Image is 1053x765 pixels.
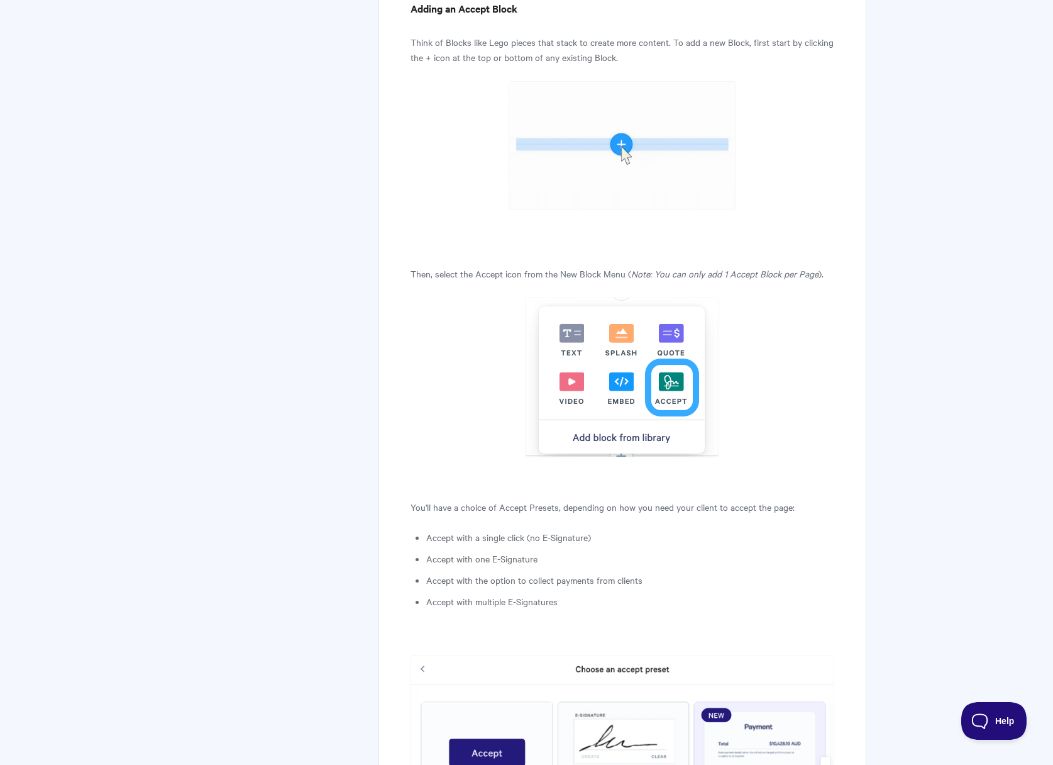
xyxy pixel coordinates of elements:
img: file-a2X1aahEAz.gif [509,81,736,209]
h4: Adding an Accept Block [411,1,834,16]
li: Accept with multiple E-Signatures [426,594,834,609]
p: Think of Blocks like Lego pieces that stack to create more content. To add a new Block, first sta... [411,35,834,65]
li: Accept with one E-Signature [426,551,834,566]
p: Then, select the Accept icon from the New Block Menu ( ). [411,266,834,281]
iframe: Toggle Customer Support [961,702,1028,740]
img: file-my0rwQg91I.png [525,298,719,457]
p: You'll have a choice of Accept Presets, depending on how you need your client to accept the page: [411,500,834,515]
li: Accept with the option to collect payments from clients [426,572,834,588]
li: Accept with a single click (no E-Signature) [426,530,834,545]
em: Note: You can only add 1 Accept Block per Page [631,267,819,280]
